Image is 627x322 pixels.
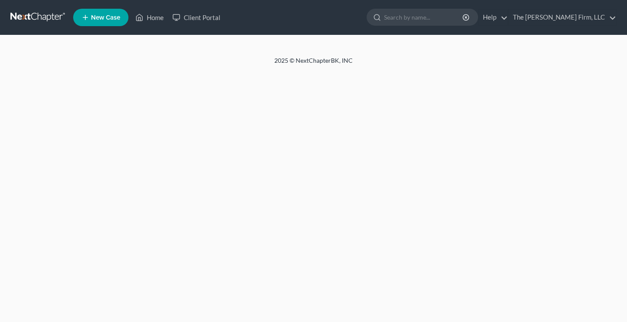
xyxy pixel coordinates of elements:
[168,10,225,25] a: Client Portal
[131,10,168,25] a: Home
[384,9,464,25] input: Search by name...
[91,14,120,21] span: New Case
[509,10,616,25] a: The [PERSON_NAME] Firm, LLC
[479,10,508,25] a: Help
[65,56,562,72] div: 2025 © NextChapterBK, INC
